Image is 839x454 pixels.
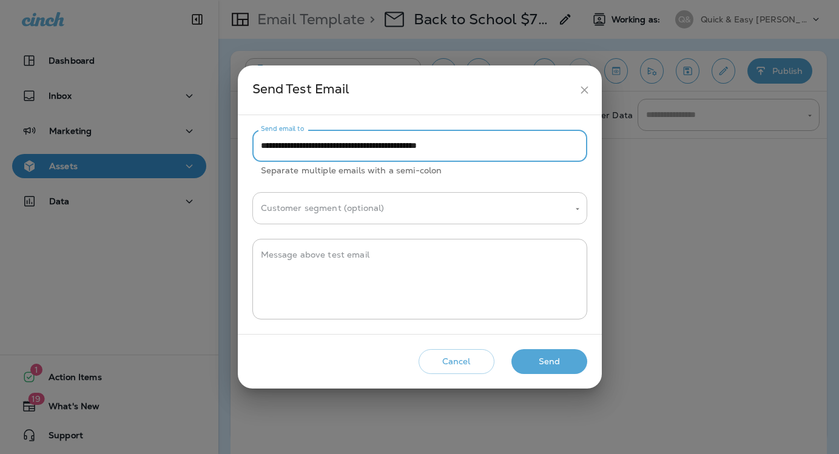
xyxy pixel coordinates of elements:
[261,164,579,178] p: Separate multiple emails with a semi-colon
[573,79,596,101] button: close
[252,79,573,101] div: Send Test Email
[419,349,494,374] button: Cancel
[511,349,587,374] button: Send
[261,124,304,133] label: Send email to
[572,204,583,215] button: Open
